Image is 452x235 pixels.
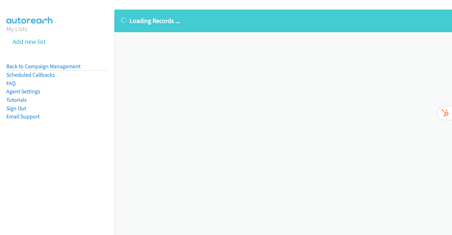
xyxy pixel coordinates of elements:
a: Tutorials [6,96,27,103]
a: Agent Settings [6,88,40,95]
a: FAQ [6,80,16,87]
a: Back to Campaign Management [6,63,81,70]
a: Add new list [13,37,46,46]
a: Sign Out [6,105,26,112]
a: My Lists [6,25,28,33]
p: Loading Records ... [121,16,446,25]
a: Scheduled Callbacks [6,71,55,78]
a: Email Support [6,113,40,120]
